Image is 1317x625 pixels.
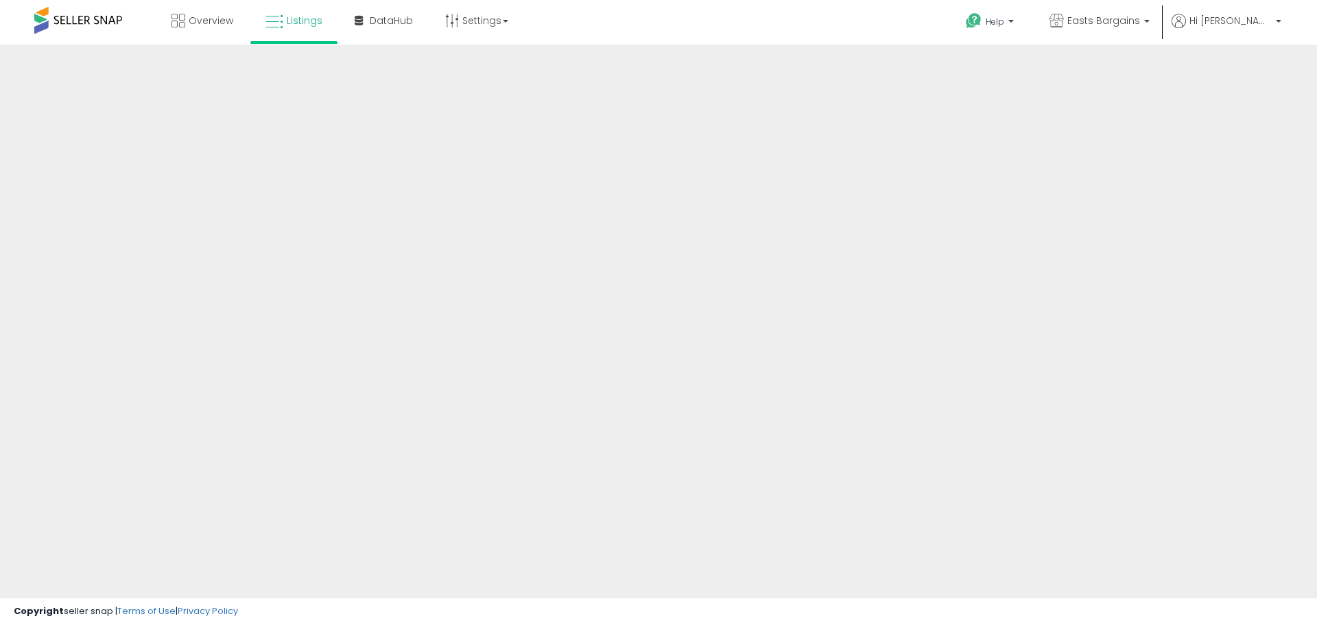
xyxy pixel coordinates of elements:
[1189,14,1272,27] span: Hi [PERSON_NAME]
[178,604,238,617] a: Privacy Policy
[14,604,64,617] strong: Copyright
[189,14,233,27] span: Overview
[287,14,322,27] span: Listings
[14,605,238,618] div: seller snap | |
[1172,14,1281,45] a: Hi [PERSON_NAME]
[1067,14,1140,27] span: Easts Bargains
[370,14,413,27] span: DataHub
[986,16,1004,27] span: Help
[117,604,176,617] a: Terms of Use
[965,12,982,30] i: Get Help
[955,2,1028,45] a: Help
